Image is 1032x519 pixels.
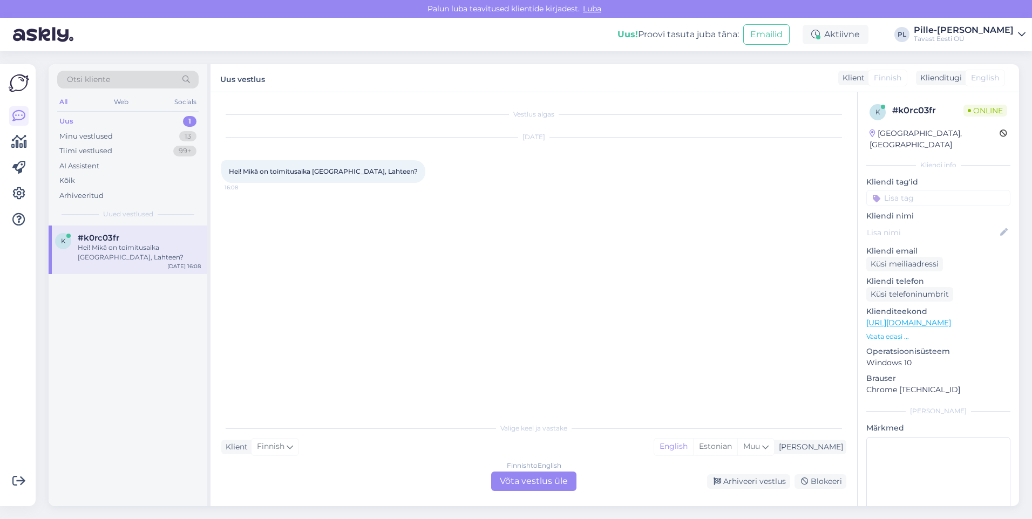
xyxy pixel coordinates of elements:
[866,384,1010,395] p: Chrome [TECHNICAL_ID]
[59,190,104,201] div: Arhiveeritud
[838,72,865,84] div: Klient
[78,243,201,262] div: Hei! Mikä on toimitusaika [GEOGRAPHIC_DATA], Lahteen?
[617,29,638,39] b: Uus!
[617,28,739,41] div: Proovi tasuta juba täna:
[654,439,693,455] div: English
[221,110,846,119] div: Vestlus algas
[866,160,1010,170] div: Kliendi info
[112,95,131,109] div: Web
[866,332,1010,342] p: Vaata edasi ...
[795,474,846,489] div: Blokeeri
[866,245,1010,257] p: Kliendi email
[870,128,1000,151] div: [GEOGRAPHIC_DATA], [GEOGRAPHIC_DATA]
[866,357,1010,368] p: Windows 10
[866,306,1010,317] p: Klienditeekond
[866,422,1010,434] p: Märkmed
[57,95,70,109] div: All
[866,210,1010,222] p: Kliendi nimi
[866,406,1010,416] div: [PERSON_NAME]
[971,72,999,84] span: English
[803,25,868,44] div: Aktiivne
[491,472,576,491] div: Võta vestlus üle
[775,441,843,453] div: [PERSON_NAME]
[867,227,998,238] input: Lisa nimi
[914,26,1026,43] a: Pille-[PERSON_NAME]Tavast Eesti OÜ
[59,175,75,186] div: Kõik
[173,146,196,156] div: 99+
[103,209,153,219] span: Uued vestlused
[183,116,196,127] div: 1
[61,237,66,245] span: k
[257,441,284,453] span: Finnish
[866,190,1010,206] input: Lisa tag
[225,183,265,192] span: 16:08
[866,287,953,302] div: Küsi telefoninumbrit
[892,104,963,117] div: # k0rc03fr
[59,146,112,156] div: Tiimi vestlused
[507,461,561,470] div: Finnish to English
[221,132,846,142] div: [DATE]
[874,72,901,84] span: Finnish
[963,105,1007,117] span: Online
[172,95,199,109] div: Socials
[866,276,1010,287] p: Kliendi telefon
[866,373,1010,384] p: Brauser
[914,26,1014,35] div: Pille-[PERSON_NAME]
[693,439,737,455] div: Estonian
[894,27,909,42] div: PL
[59,131,113,142] div: Minu vestlused
[78,233,119,243] span: #k0rc03fr
[875,108,880,116] span: k
[743,441,760,451] span: Muu
[179,131,196,142] div: 13
[866,257,943,271] div: Küsi meiliaadressi
[229,167,418,175] span: Hei! Mikä on toimitusaika [GEOGRAPHIC_DATA], Lahteen?
[707,474,790,489] div: Arhiveeri vestlus
[59,116,73,127] div: Uus
[9,73,29,93] img: Askly Logo
[866,346,1010,357] p: Operatsioonisüsteem
[580,4,605,13] span: Luba
[866,318,951,327] a: [URL][DOMAIN_NAME]
[221,424,846,433] div: Valige keel ja vastake
[914,35,1014,43] div: Tavast Eesti OÜ
[220,71,265,85] label: Uus vestlus
[167,262,201,270] div: [DATE] 16:08
[221,441,248,453] div: Klient
[59,161,99,172] div: AI Assistent
[67,74,110,85] span: Otsi kliente
[866,176,1010,188] p: Kliendi tag'id
[916,72,962,84] div: Klienditugi
[743,24,790,45] button: Emailid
